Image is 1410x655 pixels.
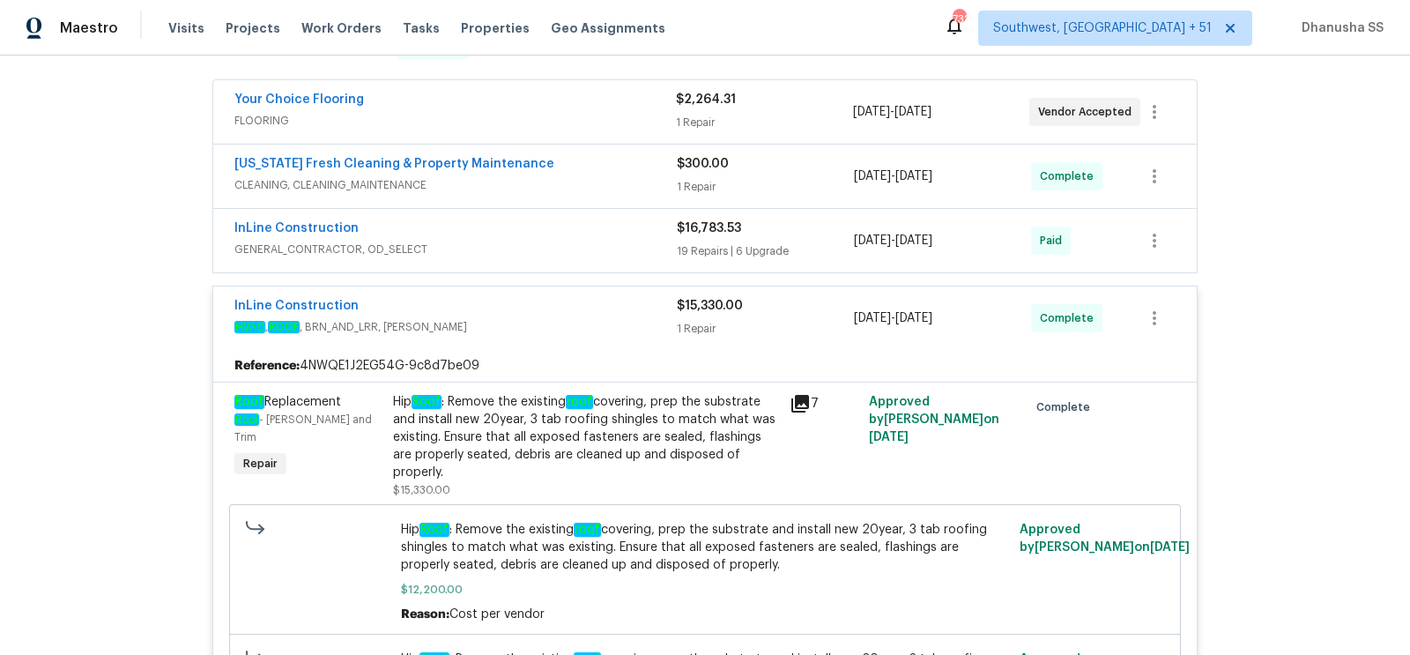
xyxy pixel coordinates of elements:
[677,222,741,234] span: $16,783.53
[869,396,999,443] span: Approved by [PERSON_NAME] on
[1040,167,1101,185] span: Complete
[677,158,729,170] span: $300.00
[234,158,554,170] a: [US_STATE] Fresh Cleaning & Property Maintenance
[676,93,736,106] span: $2,264.31
[854,309,932,327] span: -
[869,431,909,443] span: [DATE]
[895,234,932,247] span: [DATE]
[234,395,264,409] em: Roof
[677,300,743,312] span: $15,330.00
[401,608,449,621] span: Reason:
[168,19,204,37] span: Visits
[419,523,449,537] em: Roof
[412,395,442,409] em: Roof
[895,170,932,182] span: [DATE]
[461,19,530,37] span: Properties
[403,22,440,34] span: Tasks
[894,106,931,118] span: [DATE]
[234,414,372,443] span: - [PERSON_NAME] and Trim
[234,321,265,333] em: HVAC
[213,350,1197,382] div: 4NWQE1J2EG54G-9c8d7be09
[790,393,858,414] div: 7
[401,521,1010,574] span: Hip : Remove the existing covering, prep the substrate and install new 20year, 3 tab roofing shin...
[234,241,677,258] span: GENERAL_CONTRACTOR, OD_SELECT
[449,608,545,621] span: Cost per vendor
[268,321,300,333] em: ROOF
[895,312,932,324] span: [DATE]
[1020,524,1190,554] span: Approved by [PERSON_NAME] on
[676,114,852,131] div: 1 Repair
[393,485,450,495] span: $15,330.00
[566,395,593,409] em: roof
[854,170,891,182] span: [DATE]
[234,93,364,106] a: Your Choice Flooring
[1040,309,1101,327] span: Complete
[301,19,382,37] span: Work Orders
[234,413,259,426] em: Roof
[393,393,779,481] div: Hip : Remove the existing covering, prep the substrate and install new 20year, 3 tab roofing shin...
[677,178,854,196] div: 1 Repair
[226,19,280,37] span: Projects
[234,300,359,312] a: InLine Construction
[234,222,359,234] a: InLine Construction
[234,318,677,336] span: , , BRN_AND_LRR, [PERSON_NAME]
[677,320,854,338] div: 1 Repair
[853,106,890,118] span: [DATE]
[234,112,676,130] span: FLOORING
[854,232,932,249] span: -
[1038,103,1139,121] span: Vendor Accepted
[401,581,1010,599] span: $12,200.00
[853,103,931,121] span: -
[234,176,677,194] span: CLEANING, CLEANING_MAINTENANCE
[854,312,891,324] span: [DATE]
[953,11,965,28] div: 732
[236,455,285,473] span: Repair
[677,242,854,260] div: 19 Repairs | 6 Upgrade
[1040,232,1069,249] span: Paid
[993,19,1212,37] span: Southwest, [GEOGRAPHIC_DATA] + 51
[1036,398,1097,416] span: Complete
[854,167,932,185] span: -
[854,234,891,247] span: [DATE]
[574,523,601,537] em: roof
[1295,19,1384,37] span: Dhanusha SS
[551,19,665,37] span: Geo Assignments
[60,19,118,37] span: Maestro
[234,357,300,375] b: Reference:
[234,395,341,409] span: Replacement
[1150,541,1190,554] span: [DATE]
